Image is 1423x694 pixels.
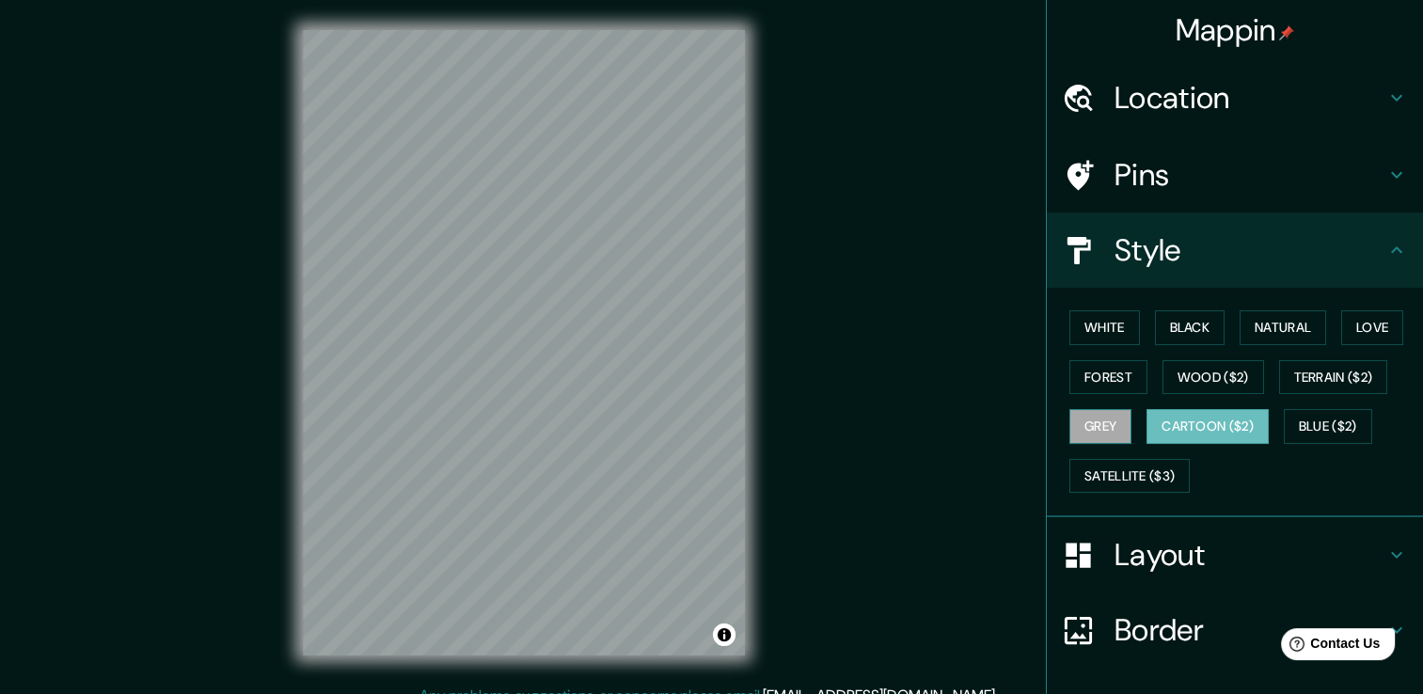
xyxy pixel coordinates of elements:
canvas: Map [303,30,745,655]
button: Toggle attribution [713,623,735,646]
button: Grey [1069,409,1131,444]
button: Satellite ($3) [1069,459,1190,494]
div: Layout [1047,517,1423,592]
h4: Location [1115,79,1385,117]
iframe: Help widget launcher [1256,621,1402,673]
div: Border [1047,592,1423,668]
button: Black [1155,310,1225,345]
button: Cartoon ($2) [1146,409,1269,444]
button: Terrain ($2) [1279,360,1388,395]
h4: Pins [1115,156,1385,194]
button: White [1069,310,1140,345]
div: Pins [1047,137,1423,213]
h4: Style [1115,231,1385,269]
button: Love [1341,310,1403,345]
div: Location [1047,60,1423,135]
img: pin-icon.png [1279,25,1294,40]
div: Style [1047,213,1423,288]
h4: Border [1115,611,1385,649]
h4: Mappin [1176,11,1295,49]
h4: Layout [1115,536,1385,574]
button: Wood ($2) [1162,360,1264,395]
button: Natural [1240,310,1326,345]
button: Forest [1069,360,1147,395]
button: Blue ($2) [1284,409,1372,444]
